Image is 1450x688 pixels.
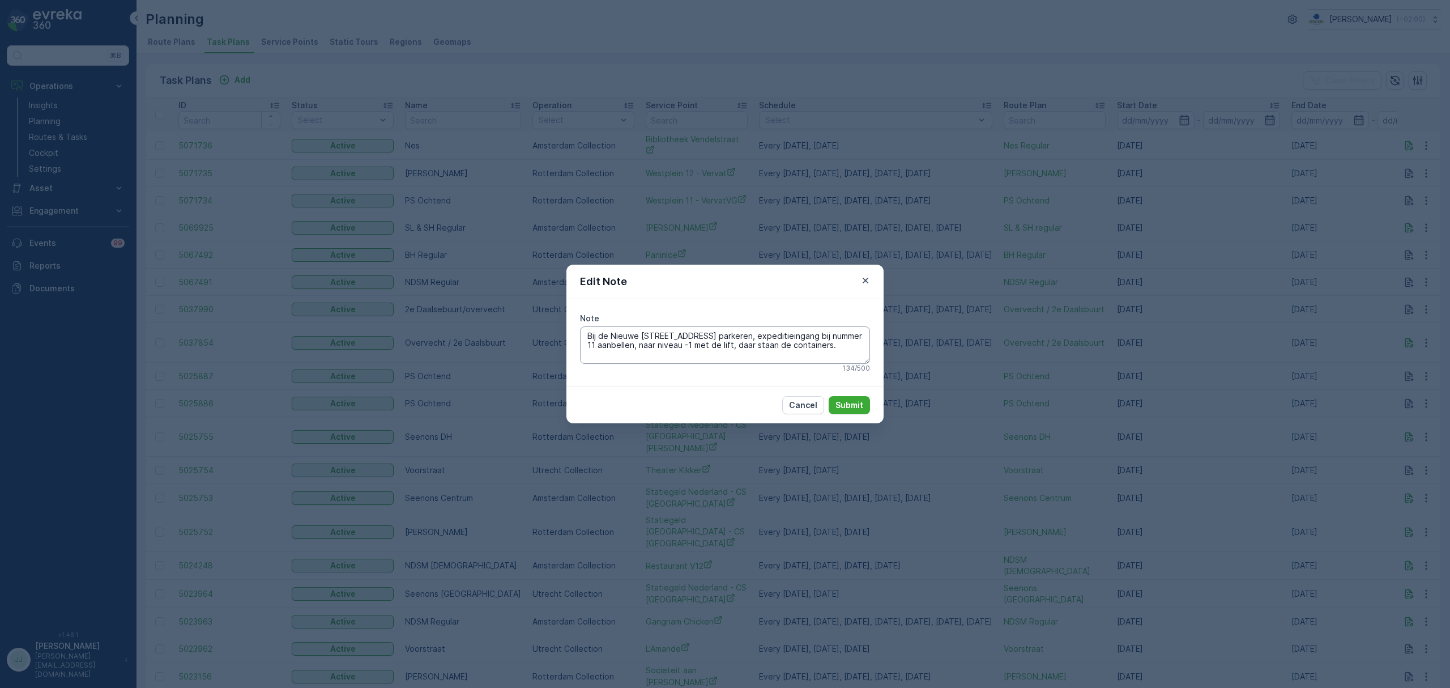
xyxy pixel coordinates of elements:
[829,396,870,414] button: Submit
[580,274,627,290] p: Edit Note
[842,364,870,373] p: 134 / 500
[580,313,599,323] label: Note
[835,400,863,411] p: Submit
[782,396,824,414] button: Cancel
[580,326,870,364] textarea: Bij de Nieuwe [STREET_ADDRESS] parkeren, expeditieingang bij nummer 11 aanbellen, naar niveau -1 ...
[789,400,817,411] p: Cancel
